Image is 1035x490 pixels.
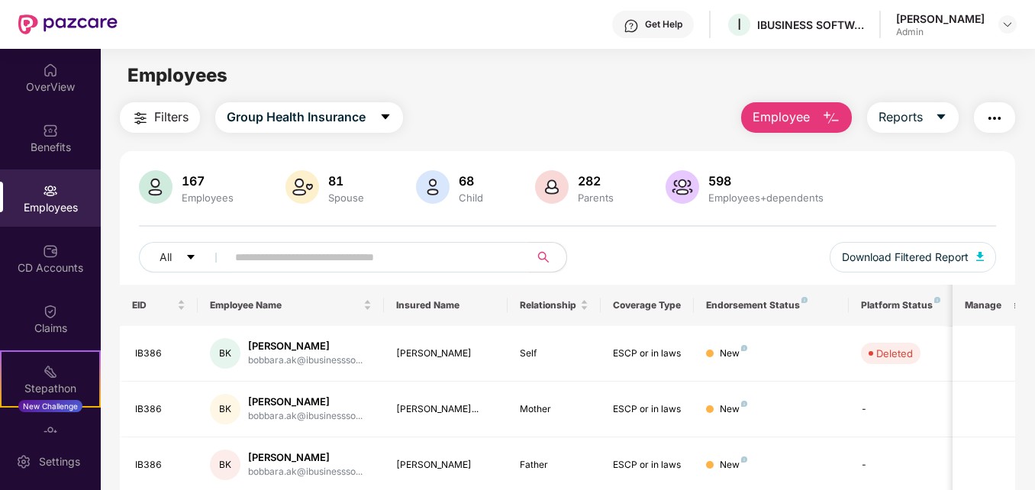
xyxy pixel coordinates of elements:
[535,170,569,204] img: svg+xml;base64,PHN2ZyB4bWxucz0iaHR0cDovL3d3dy53My5vcmcvMjAwMC9zdmciIHhtbG5zOnhsaW5rPSJodHRwOi8vd3...
[601,285,694,326] th: Coverage Type
[210,394,240,424] div: BK
[43,364,58,379] img: svg+xml;base64,PHN2ZyB4bWxucz0iaHR0cDovL3d3dy53My5vcmcvMjAwMC9zdmciIHdpZHRoPSIyMSIgaGVpZ2h0PSIyMC...
[16,454,31,469] img: svg+xml;base64,PHN2ZyBpZD0iU2V0dGluZy0yMHgyMCIgeG1sbnM9Imh0dHA6Ly93d3cudzMub3JnLzIwMDAvc3ZnIiB3aW...
[135,347,185,361] div: IB386
[613,347,682,361] div: ESCP or in laws
[285,170,319,204] img: svg+xml;base64,PHN2ZyB4bWxucz0iaHR0cDovL3d3dy53My5vcmcvMjAwMC9zdmciIHhtbG5zOnhsaW5rPSJodHRwOi8vd3...
[160,249,172,266] span: All
[325,192,367,204] div: Spouse
[575,173,617,189] div: 282
[248,353,363,368] div: bobbara.ak@ibusinessso...
[43,123,58,138] img: svg+xml;base64,PHN2ZyBpZD0iQmVuZWZpdHMiIHhtbG5zPSJodHRwOi8vd3d3LnczLm9yZy8yMDAwL3N2ZyIgd2lkdGg9Ij...
[624,18,639,34] img: svg+xml;base64,PHN2ZyBpZD0iSGVscC0zMngzMiIgeG1sbnM9Imh0dHA6Ly93d3cudzMub3JnLzIwMDAvc3ZnIiB3aWR0aD...
[456,173,486,189] div: 68
[822,109,840,127] img: svg+xml;base64,PHN2ZyB4bWxucz0iaHR0cDovL3d3dy53My5vcmcvMjAwMC9zdmciIHhtbG5zOnhsaW5rPSJodHRwOi8vd3...
[227,108,366,127] span: Group Health Insurance
[210,338,240,369] div: BK
[741,102,852,133] button: Employee
[520,347,588,361] div: Self
[248,465,363,479] div: bobbara.ak@ibusinessso...
[396,458,496,472] div: [PERSON_NAME]
[896,11,985,26] div: [PERSON_NAME]
[18,400,82,412] div: New Challenge
[935,111,947,124] span: caret-down
[934,297,940,303] img: svg+xml;base64,PHN2ZyB4bWxucz0iaHR0cDovL3d3dy53My5vcmcvMjAwMC9zdmciIHdpZHRoPSI4IiBoZWlnaHQ9IjgiIH...
[953,285,1014,326] th: Manage
[139,170,172,204] img: svg+xml;base64,PHN2ZyB4bWxucz0iaHR0cDovL3d3dy53My5vcmcvMjAwMC9zdmciIHhtbG5zOnhsaW5rPSJodHRwOi8vd3...
[720,402,747,417] div: New
[396,347,496,361] div: [PERSON_NAME]
[154,108,189,127] span: Filters
[896,26,985,38] div: Admin
[131,109,150,127] img: svg+xml;base64,PHN2ZyB4bWxucz0iaHR0cDovL3d3dy53My5vcmcvMjAwMC9zdmciIHdpZHRoPSIyNCIgaGVpZ2h0PSIyNC...
[613,458,682,472] div: ESCP or in laws
[705,192,827,204] div: Employees+dependents
[2,381,99,396] div: Stepathon
[1001,18,1014,31] img: svg+xml;base64,PHN2ZyBpZD0iRHJvcGRvd24tMzJ4MzIiIHhtbG5zPSJodHRwOi8vd3d3LnczLm9yZy8yMDAwL3N2ZyIgd2...
[379,111,392,124] span: caret-down
[830,242,996,272] button: Download Filtered Report
[132,299,174,311] span: EID
[179,192,237,204] div: Employees
[753,108,810,127] span: Employee
[520,402,588,417] div: Mother
[248,339,363,353] div: [PERSON_NAME]
[985,109,1004,127] img: svg+xml;base64,PHN2ZyB4bWxucz0iaHR0cDovL3d3dy53My5vcmcvMjAwMC9zdmciIHdpZHRoPSIyNCIgaGVpZ2h0PSIyNC...
[520,299,577,311] span: Relationship
[801,297,808,303] img: svg+xml;base64,PHN2ZyB4bWxucz0iaHR0cDovL3d3dy53My5vcmcvMjAwMC9zdmciIHdpZHRoPSI4IiBoZWlnaHQ9IjgiIH...
[705,173,827,189] div: 598
[43,183,58,198] img: svg+xml;base64,PHN2ZyBpZD0iRW1wbG95ZWVzIiB4bWxucz0iaHR0cDovL3d3dy53My5vcmcvMjAwMC9zdmciIHdpZHRoPS...
[179,173,237,189] div: 167
[976,252,984,261] img: svg+xml;base64,PHN2ZyB4bWxucz0iaHR0cDovL3d3dy53My5vcmcvMjAwMC9zdmciIHhtbG5zOnhsaW5rPSJodHRwOi8vd3...
[876,346,913,361] div: Deleted
[120,285,198,326] th: EID
[384,285,508,326] th: Insured Name
[198,285,384,326] th: Employee Name
[737,15,741,34] span: I
[645,18,682,31] div: Get Help
[757,18,864,32] div: IBUSINESS SOFTWARE PRIVATE LIMITED
[879,108,923,127] span: Reports
[575,192,617,204] div: Parents
[34,454,85,469] div: Settings
[210,450,240,480] div: BK
[741,456,747,463] img: svg+xml;base64,PHN2ZyB4bWxucz0iaHR0cDovL3d3dy53My5vcmcvMjAwMC9zdmciIHdpZHRoPSI4IiBoZWlnaHQ9IjgiIH...
[120,102,200,133] button: Filters
[666,170,699,204] img: svg+xml;base64,PHN2ZyB4bWxucz0iaHR0cDovL3d3dy53My5vcmcvMjAwMC9zdmciIHhtbG5zOnhsaW5rPSJodHRwOi8vd3...
[215,102,403,133] button: Group Health Insurancecaret-down
[706,299,837,311] div: Endorsement Status
[135,402,185,417] div: IB386
[248,450,363,465] div: [PERSON_NAME]
[248,395,363,409] div: [PERSON_NAME]
[43,243,58,259] img: svg+xml;base64,PHN2ZyBpZD0iQ0RfQWNjb3VudHMiIGRhdGEtbmFtZT0iQ0QgQWNjb3VudHMiIHhtbG5zPSJodHRwOi8vd3...
[613,402,682,417] div: ESCP or in laws
[135,458,185,472] div: IB386
[529,242,567,272] button: search
[867,102,959,133] button: Reportscaret-down
[325,173,367,189] div: 81
[508,285,601,326] th: Relationship
[720,347,747,361] div: New
[529,251,559,263] span: search
[520,458,588,472] div: Father
[861,299,945,311] div: Platform Status
[416,170,450,204] img: svg+xml;base64,PHN2ZyB4bWxucz0iaHR0cDovL3d3dy53My5vcmcvMjAwMC9zdmciIHhtbG5zOnhsaW5rPSJodHRwOi8vd3...
[720,458,747,472] div: New
[43,63,58,78] img: svg+xml;base64,PHN2ZyBpZD0iSG9tZSIgeG1sbnM9Imh0dHA6Ly93d3cudzMub3JnLzIwMDAvc3ZnIiB3aWR0aD0iMjAiIG...
[127,64,227,86] span: Employees
[456,192,486,204] div: Child
[396,402,496,417] div: [PERSON_NAME]...
[210,299,360,311] span: Employee Name
[842,249,969,266] span: Download Filtered Report
[43,424,58,440] img: svg+xml;base64,PHN2ZyBpZD0iRW5kb3JzZW1lbnRzIiB4bWxucz0iaHR0cDovL3d3dy53My5vcmcvMjAwMC9zdmciIHdpZH...
[248,409,363,424] div: bobbara.ak@ibusinessso...
[741,345,747,351] img: svg+xml;base64,PHN2ZyB4bWxucz0iaHR0cDovL3d3dy53My5vcmcvMjAwMC9zdmciIHdpZHRoPSI4IiBoZWlnaHQ9IjgiIH...
[18,15,118,34] img: New Pazcare Logo
[849,382,957,437] td: -
[43,304,58,319] img: svg+xml;base64,PHN2ZyBpZD0iQ2xhaW0iIHhtbG5zPSJodHRwOi8vd3d3LnczLm9yZy8yMDAwL3N2ZyIgd2lkdGg9IjIwIi...
[185,252,196,264] span: caret-down
[139,242,232,272] button: Allcaret-down
[741,401,747,407] img: svg+xml;base64,PHN2ZyB4bWxucz0iaHR0cDovL3d3dy53My5vcmcvMjAwMC9zdmciIHdpZHRoPSI4IiBoZWlnaHQ9IjgiIH...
